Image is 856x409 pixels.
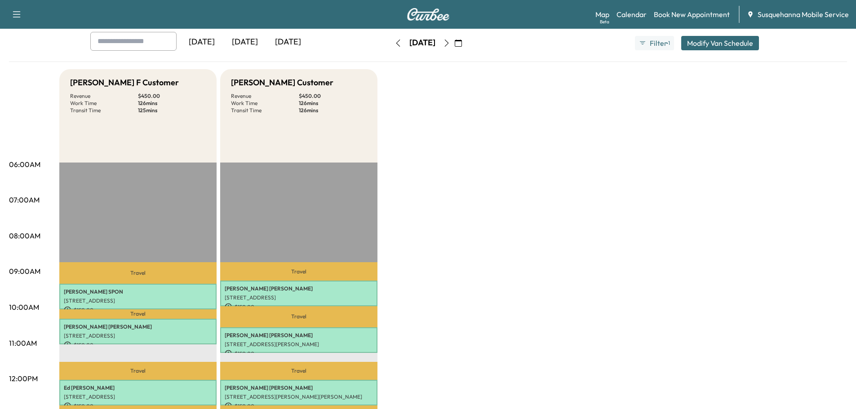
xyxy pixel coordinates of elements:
p: [STREET_ADDRESS] [64,393,212,400]
button: Filter●1 [635,36,674,50]
p: Work Time [70,100,138,107]
a: MapBeta [595,9,609,20]
p: [STREET_ADDRESS][PERSON_NAME] [225,341,373,348]
p: Travel [59,262,217,284]
a: Book New Appointment [654,9,730,20]
p: 126 mins [299,100,367,107]
p: 06:00AM [9,159,40,170]
p: Transit Time [70,107,138,114]
p: 07:00AM [9,194,40,205]
div: [DATE] [180,32,223,53]
p: $ 450.00 [138,92,206,100]
p: 126 mins [299,107,367,114]
p: Travel [220,262,377,281]
p: Revenue [70,92,138,100]
div: Beta [600,18,609,25]
p: Revenue [231,92,299,100]
h5: [PERSON_NAME] Customer [231,76,333,89]
p: $ 150.00 [64,306,212,314]
span: ● [666,41,668,45]
p: $ 150.00 [64,341,212,349]
img: Curbee Logo [407,8,450,21]
p: Ed [PERSON_NAME] [64,384,212,391]
p: 08:00AM [9,230,40,241]
p: 125 mins [138,107,206,114]
p: Travel [59,362,217,380]
p: 11:00AM [9,338,37,348]
p: Travel [220,306,377,327]
p: Transit Time [231,107,299,114]
p: 10:00AM [9,302,39,312]
p: [PERSON_NAME] [PERSON_NAME] [225,332,373,339]
p: [PERSON_NAME] [PERSON_NAME] [225,384,373,391]
span: Susquehanna Mobile Service [758,9,849,20]
p: [PERSON_NAME] [PERSON_NAME] [64,323,212,330]
p: 09:00AM [9,266,40,277]
p: [PERSON_NAME] SPON [64,288,212,295]
p: 12:00PM [9,373,38,384]
span: Filter [650,38,666,48]
div: [DATE] [409,37,435,48]
p: $ 150.00 [225,303,373,311]
div: [DATE] [223,32,266,53]
p: [STREET_ADDRESS][PERSON_NAME][PERSON_NAME] [225,393,373,400]
div: [DATE] [266,32,310,53]
p: [STREET_ADDRESS] [64,297,212,304]
h5: [PERSON_NAME] F Customer [70,76,179,89]
p: 126 mins [138,100,206,107]
p: Travel [59,309,217,319]
p: [STREET_ADDRESS] [64,332,212,339]
a: Calendar [616,9,647,20]
p: [STREET_ADDRESS] [225,294,373,301]
p: $ 450.00 [299,92,367,100]
p: [PERSON_NAME] [PERSON_NAME] [225,285,373,292]
p: Travel [220,362,377,380]
p: $ 150.00 [225,350,373,358]
p: Work Time [231,100,299,107]
button: Modify Van Schedule [681,36,759,50]
span: 1 [668,40,670,47]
